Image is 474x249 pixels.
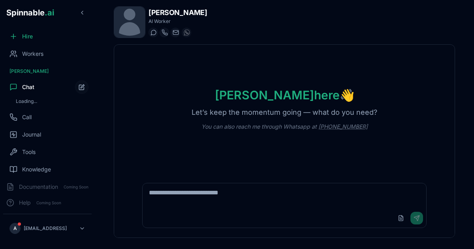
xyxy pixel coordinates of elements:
[160,28,169,37] button: Start a call with Pavel Stoyanov
[184,29,190,36] img: WhatsApp
[19,183,58,191] span: Documentation
[45,8,54,17] span: .ai
[149,28,158,37] button: Start a chat with Pavel Stoyanov
[13,97,88,106] div: Loading...
[6,8,54,17] span: Spinnable
[340,88,354,102] span: wave
[13,225,17,232] span: A
[75,80,88,94] button: Start new chat
[149,18,207,25] p: AI Worker
[149,7,207,18] h1: [PERSON_NAME]
[34,199,64,207] span: Coming Soon
[179,107,390,118] p: Let’s keep the momentum going — what do you need?
[24,225,67,232] p: [EMAIL_ADDRESS]
[19,199,31,207] span: Help
[202,88,367,102] h1: [PERSON_NAME] here
[6,220,88,236] button: A[EMAIL_ADDRESS]
[22,83,34,91] span: Chat
[318,123,368,130] a: [PHONE_NUMBER]
[182,28,191,37] button: WhatsApp
[22,50,43,58] span: Workers
[22,32,33,40] span: Hire
[22,148,36,156] span: Tools
[61,183,91,191] span: Coming Soon
[171,28,180,37] button: Send email to pavel.stoyanov@getspinnable.ai
[189,123,380,131] p: You can also reach me through Whatsapp at
[3,65,92,78] div: [PERSON_NAME]
[22,131,41,139] span: Journal
[22,113,32,121] span: Call
[22,165,51,173] span: Knowledge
